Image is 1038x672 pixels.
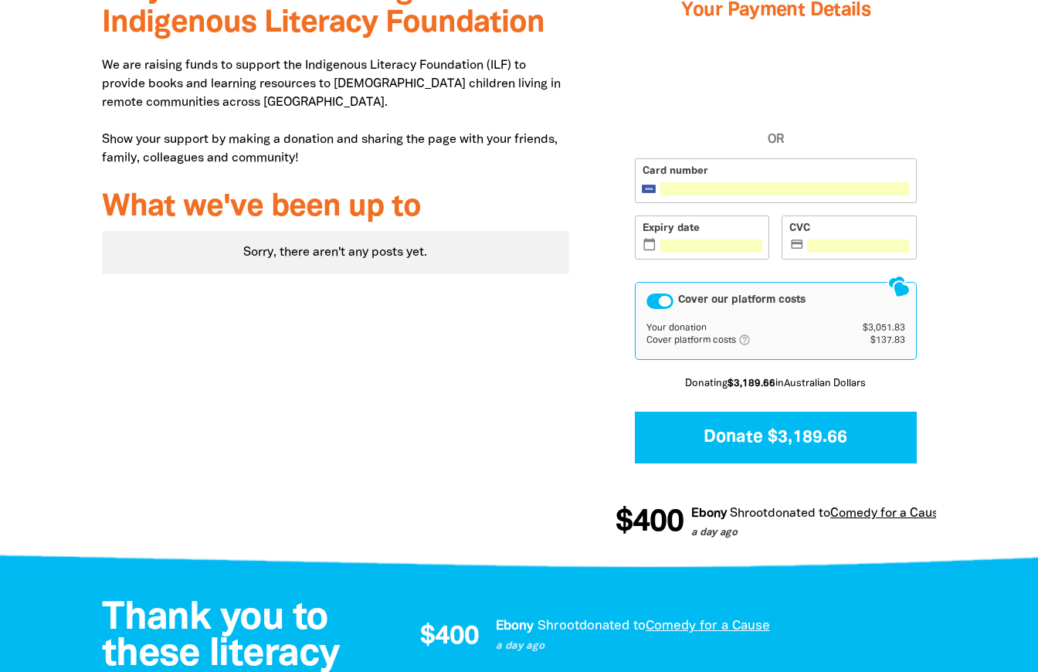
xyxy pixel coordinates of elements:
td: $3,051.83 [831,322,905,334]
span: $400 [420,624,480,650]
iframe: To enrich screen reader interactions, please activate Accessibility in Grammarly extension settings [660,182,909,195]
button: Donate $3,189.66 [635,412,917,463]
p: We are raising funds to support the Indigenous Literacy Foundation (ILF) to provide books and lea... [102,56,569,168]
span: donated to [579,620,646,632]
em: Ebony [496,620,534,632]
a: Comedy for a Cause [646,620,770,632]
div: Sorry, there aren't any posts yet. [102,231,569,274]
div: Paginated content [102,231,569,274]
div: Donation stream [616,498,936,548]
p: Donating in Australian Dollars [635,377,917,392]
em: Shroot [538,620,579,632]
td: $137.83 [831,334,905,348]
iframe: Secure CVC input frame [807,239,909,253]
button: Cover our platform costs [646,294,673,309]
em: Ebony [691,508,727,519]
span: $400 [616,507,684,538]
h3: What we've been up to [102,191,569,225]
b: $3,189.66 [728,379,775,389]
em: Shroot [730,508,768,519]
td: Your donation [646,322,831,334]
iframe: Secure expiration date input frame [660,239,762,253]
p: a day ago [496,639,921,654]
i: calendar_today [643,238,657,252]
a: Comedy for a Cause [830,508,945,519]
img: Visa [642,185,656,193]
span: OR [635,131,917,149]
p: a day ago [691,526,945,541]
span: donated to [768,508,830,519]
i: credit_card [790,238,805,252]
i: help_outlined [738,334,763,346]
td: Cover platform costs [646,334,831,348]
iframe: To enrich screen reader interactions, please activate Accessibility in Grammarly extension settings [635,54,917,87]
iframe: PayPal-paypal [635,96,917,131]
